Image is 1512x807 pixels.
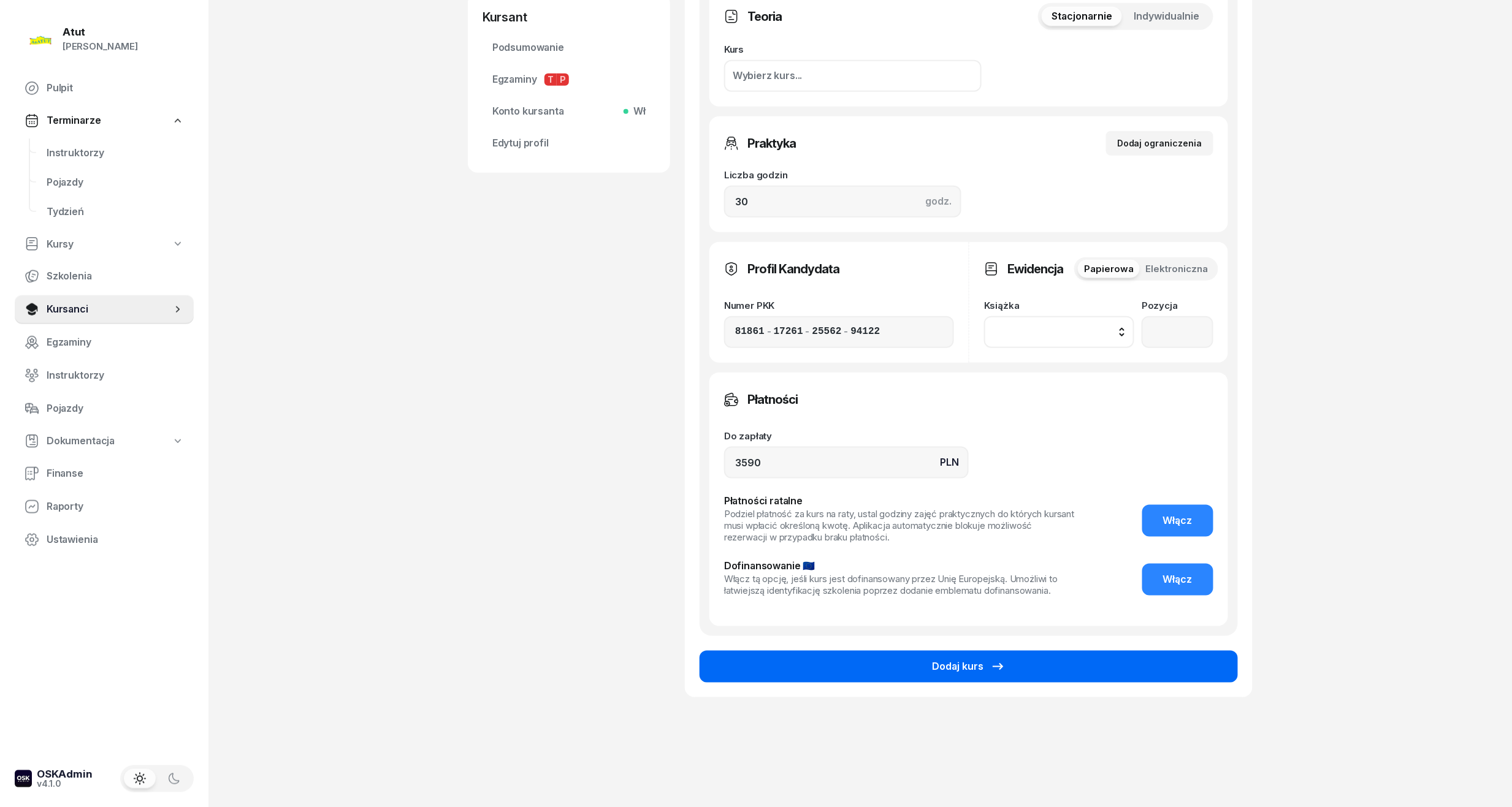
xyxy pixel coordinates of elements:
span: Edytuj profil [492,135,646,151]
span: - [806,324,810,340]
span: Indywidualnie [1134,9,1200,25]
input: 00000 [735,324,765,340]
button: Włącz [1142,564,1213,596]
a: Dokumentacja [15,427,194,455]
span: Papierowa [1084,261,1134,277]
span: Egzaminy [492,72,646,88]
span: Włącz [1163,513,1193,529]
a: Szkolenia [15,262,194,291]
a: Tydzień [37,197,194,227]
a: Kursanci [15,295,194,324]
span: Elektroniczna [1146,261,1208,277]
span: Stacjonarnie [1052,9,1112,25]
span: Finanse [47,466,184,482]
button: Dodaj kurs [700,651,1238,683]
div: Dodaj kurs [932,659,1006,675]
div: [PERSON_NAME] [63,39,138,55]
div: Wybierz kurs... [733,68,803,84]
span: Konto kursanta [492,104,646,119]
span: Pojazdy [47,175,184,191]
div: Włącz tą opcję, jeśli kurs jest dofinansowany przez Unię Europejską. Umożliwi to łatwiejszą ident... [724,574,1077,597]
span: Włącz [1163,572,1193,588]
span: - [844,324,849,340]
a: Konto kursantaWł [483,97,655,126]
button: Papierowa [1078,260,1140,278]
button: Indywidualnie [1124,7,1210,26]
input: 00000 [851,324,880,340]
h3: Teoria [747,7,782,26]
input: 00000 [774,324,803,340]
div: Dofinansowanie 🇪🇺 [724,558,1077,574]
img: logo-xs-dark@2x.png [15,770,32,787]
a: Terminarze [15,107,194,135]
span: Tydzień [47,204,184,220]
a: Podsumowanie [483,33,655,63]
button: Włącz [1142,505,1213,537]
a: Kursy [15,230,194,259]
button: Dodaj ograniczenia [1106,131,1213,156]
span: Kursanci [47,301,172,317]
span: Instruktorzy [47,145,184,161]
div: Dodaj ograniczenia [1117,136,1202,151]
input: 00000 [812,324,842,340]
span: T [544,74,557,86]
a: Instruktorzy [37,138,194,168]
span: Raporty [47,499,184,515]
div: v4.1.0 [37,780,93,789]
a: Pojazdy [37,168,194,197]
span: Podsumowanie [492,40,646,56]
span: P [557,74,569,86]
div: OSKAdmin [37,770,93,780]
h3: Profil Kandydata [747,259,839,279]
span: Pulpit [47,80,184,96]
span: Wł [628,104,646,119]
a: Pojazdy [15,394,194,423]
span: Pojazdy [47,401,184,417]
span: Instruktorzy [47,368,184,384]
h3: Płatności [747,390,798,409]
div: Płatności ratalne [724,493,1077,509]
input: 0 [724,186,961,218]
span: Szkolenia [47,268,184,284]
a: Finanse [15,459,194,488]
a: Ustawienia [15,525,194,555]
input: 0 [724,447,969,479]
div: Atut [63,27,138,37]
a: Pulpit [15,74,194,103]
a: Instruktorzy [15,361,194,390]
span: Terminarze [47,113,101,129]
h3: Praktyka [747,134,796,153]
span: Kursy [47,237,74,252]
a: Egzaminy [15,328,194,357]
a: Raporty [15,492,194,521]
span: Egzaminy [47,335,184,350]
span: - [767,324,771,340]
button: Elektroniczna [1140,260,1215,278]
a: Edytuj profil [483,129,655,158]
div: Podziel płatność za kurs na raty, ustal godziny zajęć praktycznych do których kursant musi wpłaci... [724,509,1077,543]
div: Kursant [483,9,655,26]
span: Dokumentacja [47,433,115,449]
a: EgzaminyTP [483,65,655,94]
span: Ustawienia [47,532,184,548]
button: Stacjonarnie [1042,7,1122,26]
h3: Ewidencja [1007,259,1063,279]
